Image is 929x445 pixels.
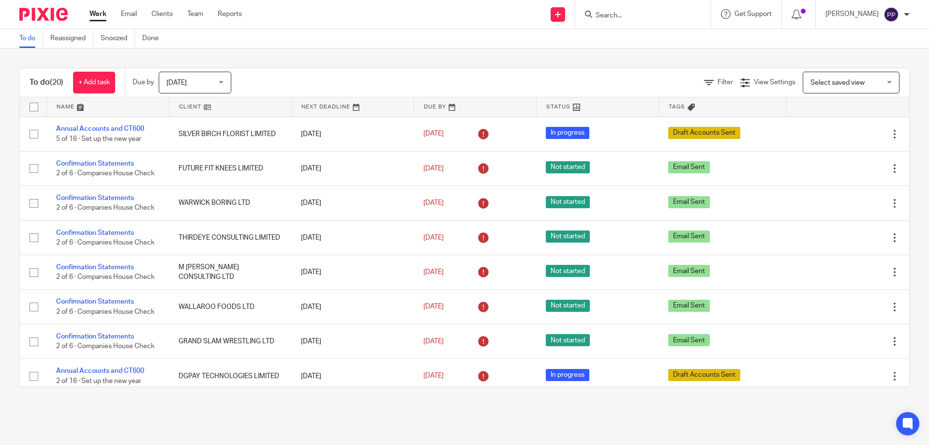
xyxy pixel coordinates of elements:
[166,79,187,86] span: [DATE]
[546,334,590,346] span: Not started
[546,300,590,312] span: Not started
[546,161,590,173] span: Not started
[423,234,444,241] span: [DATE]
[56,230,134,236] a: Confirmation Statements
[668,334,710,346] span: Email Sent
[546,230,590,243] span: Not started
[56,343,154,350] span: 2 of 6 · Companies House Check
[90,9,106,19] a: Work
[50,29,93,48] a: Reassigned
[169,324,291,359] td: GRAND SLAM WRESTLING LTD
[668,230,710,243] span: Email Sent
[121,9,137,19] a: Email
[291,324,414,359] td: [DATE]
[423,338,444,345] span: [DATE]
[423,199,444,206] span: [DATE]
[169,359,291,393] td: DGPAY TECHNOLOGIES LIMITED
[423,165,444,172] span: [DATE]
[169,220,291,255] td: THIRDEYE CONSULTING LIMITED
[734,11,772,17] span: Get Support
[56,195,134,201] a: Confirmation Statements
[668,196,710,208] span: Email Sent
[56,205,154,212] span: 2 of 6 · Companies House Check
[291,359,414,393] td: [DATE]
[169,186,291,220] td: WARWICK BORING LTD
[169,151,291,185] td: FUTURE FIT KNEES LIMITED
[423,304,444,310] span: [DATE]
[291,220,414,255] td: [DATE]
[668,300,710,312] span: Email Sent
[291,290,414,324] td: [DATE]
[718,79,733,86] span: Filter
[291,186,414,220] td: [DATE]
[56,368,144,374] a: Annual Accounts and CT600
[56,125,144,132] a: Annual Accounts and CT600
[73,72,115,93] a: + Add task
[142,29,166,48] a: Done
[546,265,590,277] span: Not started
[423,269,444,276] span: [DATE]
[19,29,43,48] a: To do
[56,264,134,271] a: Confirmation Statements
[56,170,154,177] span: 2 of 6 · Companies House Check
[56,378,141,384] span: 2 of 16 · Set up the new year
[169,255,291,290] td: M [PERSON_NAME] CONSULTING LTD
[668,127,740,139] span: Draft Accounts Sent
[291,255,414,290] td: [DATE]
[19,8,68,21] img: Pixie
[546,196,590,208] span: Not started
[668,265,710,277] span: Email Sent
[50,78,63,86] span: (20)
[56,308,154,315] span: 2 of 6 · Companies House Check
[56,333,134,340] a: Confirmation Statements
[810,79,865,86] span: Select saved view
[291,117,414,151] td: [DATE]
[133,77,154,87] p: Due by
[151,9,173,19] a: Clients
[754,79,795,86] span: View Settings
[546,127,589,139] span: In progress
[101,29,135,48] a: Snoozed
[30,77,63,88] h1: To do
[56,136,141,142] span: 5 of 16 · Set up the new year
[218,9,242,19] a: Reports
[668,161,710,173] span: Email Sent
[187,9,203,19] a: Team
[884,7,899,22] img: svg%3E
[169,117,291,151] td: SILVER BIRCH FLORIST LIMITED
[669,104,685,109] span: Tags
[56,298,134,305] a: Confirmation Statements
[423,372,444,379] span: [DATE]
[595,12,682,20] input: Search
[668,369,740,381] span: Draft Accounts Sent
[825,9,879,19] p: [PERSON_NAME]
[56,239,154,246] span: 2 of 6 · Companies House Check
[56,274,154,281] span: 2 of 6 · Companies House Check
[169,290,291,324] td: WALLAROO FOODS LTD
[56,160,134,167] a: Confirmation Statements
[423,131,444,138] span: [DATE]
[546,369,589,381] span: In progress
[291,151,414,185] td: [DATE]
